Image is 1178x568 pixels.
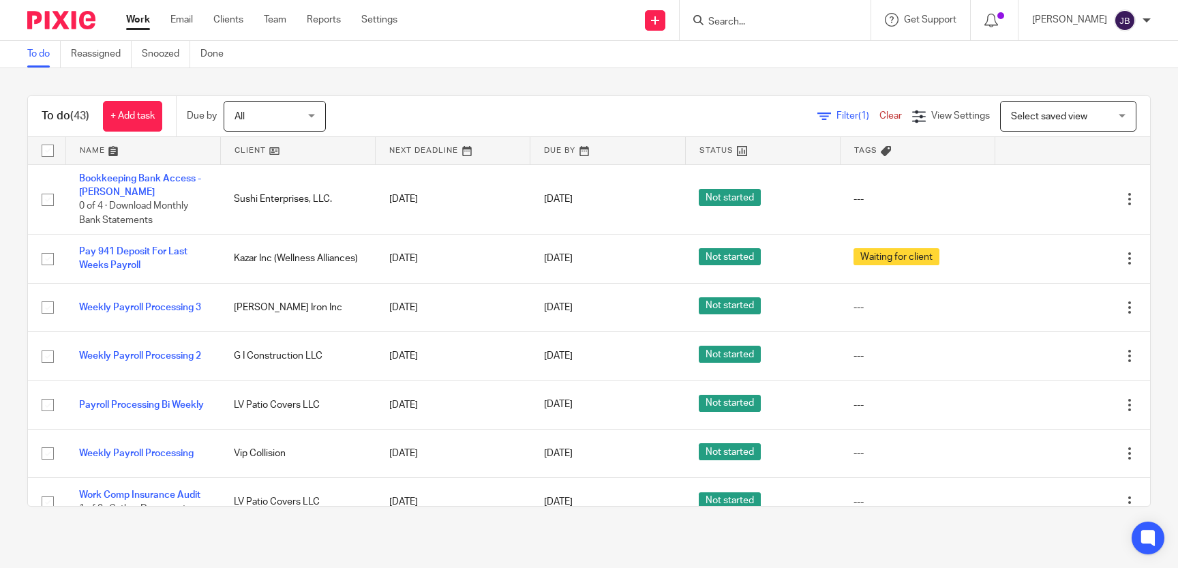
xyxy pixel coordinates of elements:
[220,283,375,331] td: [PERSON_NAME] Iron Inc
[79,201,188,225] span: 0 of 4 · Download Monthly Bank Statements
[699,248,761,265] span: Not started
[79,247,187,270] a: Pay 941 Deposit For Last Weeks Payroll
[264,13,286,27] a: Team
[220,164,375,235] td: Sushi Enterprises, LLC.
[699,346,761,363] span: Not started
[27,11,95,29] img: Pixie
[79,303,201,312] a: Weekly Payroll Processing 3
[79,490,200,500] a: Work Comp Insurance Audit
[376,332,530,380] td: [DATE]
[79,449,194,458] a: Weekly Payroll Processing
[931,111,990,121] span: View Settings
[376,164,530,235] td: [DATE]
[200,41,234,68] a: Done
[71,41,132,68] a: Reassigned
[187,109,217,123] p: Due by
[544,449,573,458] span: [DATE]
[836,111,879,121] span: Filter
[699,395,761,412] span: Not started
[376,235,530,283] td: [DATE]
[699,297,761,314] span: Not started
[707,16,830,29] input: Search
[376,478,530,526] td: [DATE]
[79,174,201,197] a: Bookkeeping Bank Access - [PERSON_NAME]
[854,398,981,412] div: ---
[79,505,191,514] span: 1 of 2 · Gather Documents
[1032,13,1107,27] p: [PERSON_NAME]
[544,498,573,507] span: [DATE]
[904,15,956,25] span: Get Support
[854,192,981,206] div: ---
[220,429,375,477] td: Vip Collision
[544,351,573,361] span: [DATE]
[854,349,981,363] div: ---
[220,235,375,283] td: Kazar Inc (Wellness Alliances)
[220,380,375,429] td: LV Patio Covers LLC
[544,400,573,410] span: [DATE]
[854,248,939,265] span: Waiting for client
[361,13,397,27] a: Settings
[126,13,150,27] a: Work
[854,147,877,154] span: Tags
[699,443,761,460] span: Not started
[307,13,341,27] a: Reports
[544,194,573,204] span: [DATE]
[544,303,573,312] span: [DATE]
[235,112,245,121] span: All
[142,41,190,68] a: Snoozed
[1114,10,1136,31] img: svg%3E
[220,332,375,380] td: G I Construction LLC
[1011,112,1087,121] span: Select saved view
[27,41,61,68] a: To do
[699,492,761,509] span: Not started
[42,109,89,123] h1: To do
[879,111,902,121] a: Clear
[544,254,573,263] span: [DATE]
[854,301,981,314] div: ---
[220,478,375,526] td: LV Patio Covers LLC
[699,189,761,206] span: Not started
[376,380,530,429] td: [DATE]
[70,110,89,121] span: (43)
[79,400,204,410] a: Payroll Processing Bi Weekly
[854,447,981,460] div: ---
[213,13,243,27] a: Clients
[858,111,869,121] span: (1)
[376,429,530,477] td: [DATE]
[170,13,193,27] a: Email
[376,283,530,331] td: [DATE]
[854,495,981,509] div: ---
[103,101,162,132] a: + Add task
[79,351,201,361] a: Weekly Payroll Processing 2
